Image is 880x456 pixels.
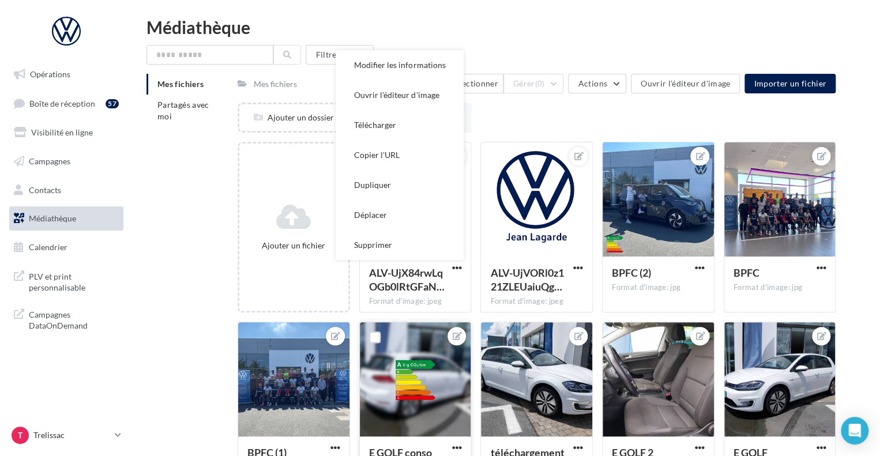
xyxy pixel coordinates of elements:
span: ALV-UjVORl0z121ZLEUaiuQgWfSqlmt9IPIco1P1PbdW3haeX0uQ9cb5 [490,266,563,293]
button: Copier l'URL [336,140,464,170]
a: Campagnes [7,149,126,174]
a: Boîte de réception57 [7,91,126,116]
span: BPFC (2) [612,266,651,279]
button: Supprimer [336,230,464,260]
a: Campagnes DataOnDemand [7,302,126,336]
span: Visibilité en ligne [31,127,93,137]
span: (0) [535,79,545,88]
span: BPFC [734,266,759,279]
span: ALV-UjX84rwLqOGb0lRtGFaNq2khBlriLkv9Cfedx2s6YjomB1ADwzIV [369,266,445,293]
a: Calendrier [7,235,126,259]
div: Format d'image: jpeg [369,296,462,307]
div: Mes fichiers [254,78,297,90]
div: Open Intercom Messenger [841,417,868,444]
button: Importer un fichier [744,74,836,93]
span: Campagnes [29,156,70,166]
button: Actions [568,74,626,93]
span: Importer un fichier [754,78,826,88]
span: Partagés avec moi [157,100,209,121]
span: Campagnes DataOnDemand [29,307,119,331]
a: Contacts [7,178,126,202]
a: Médiathèque [7,206,126,231]
div: Format d'image: jpg [612,282,705,293]
div: Ajouter un dossier [239,112,348,123]
span: Contacts [29,184,61,194]
button: Gérer(0) [503,74,564,93]
a: PLV et print personnalisable [7,264,126,298]
div: Ajouter un fichier [244,240,344,251]
div: Format d'image: jpg [734,282,826,293]
p: Trelissac [33,429,110,441]
span: Calendrier [29,242,67,252]
button: Ouvrir l'éditeur d'image [336,80,464,110]
span: PLV et print personnalisable [29,269,119,293]
a: Visibilité en ligne [7,120,126,145]
button: Dupliquer [336,170,464,200]
div: Format d'image: jpeg [490,296,583,307]
button: Ouvrir l'éditeur d'image [631,74,740,93]
button: Télécharger [336,110,464,140]
span: Mes fichiers [157,79,204,89]
button: Modifier les informations [336,50,464,80]
div: 57 [106,99,119,108]
span: Médiathèque [29,213,76,223]
div: Médiathèque [146,18,866,36]
button: Déplacer [336,200,464,230]
span: T [18,429,22,441]
a: T Trelissac [9,424,123,446]
button: Filtrer par [306,45,374,65]
span: Boîte de réception [29,98,95,108]
span: Opérations [30,69,70,79]
a: Opérations [7,62,126,86]
span: Actions [578,78,607,88]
